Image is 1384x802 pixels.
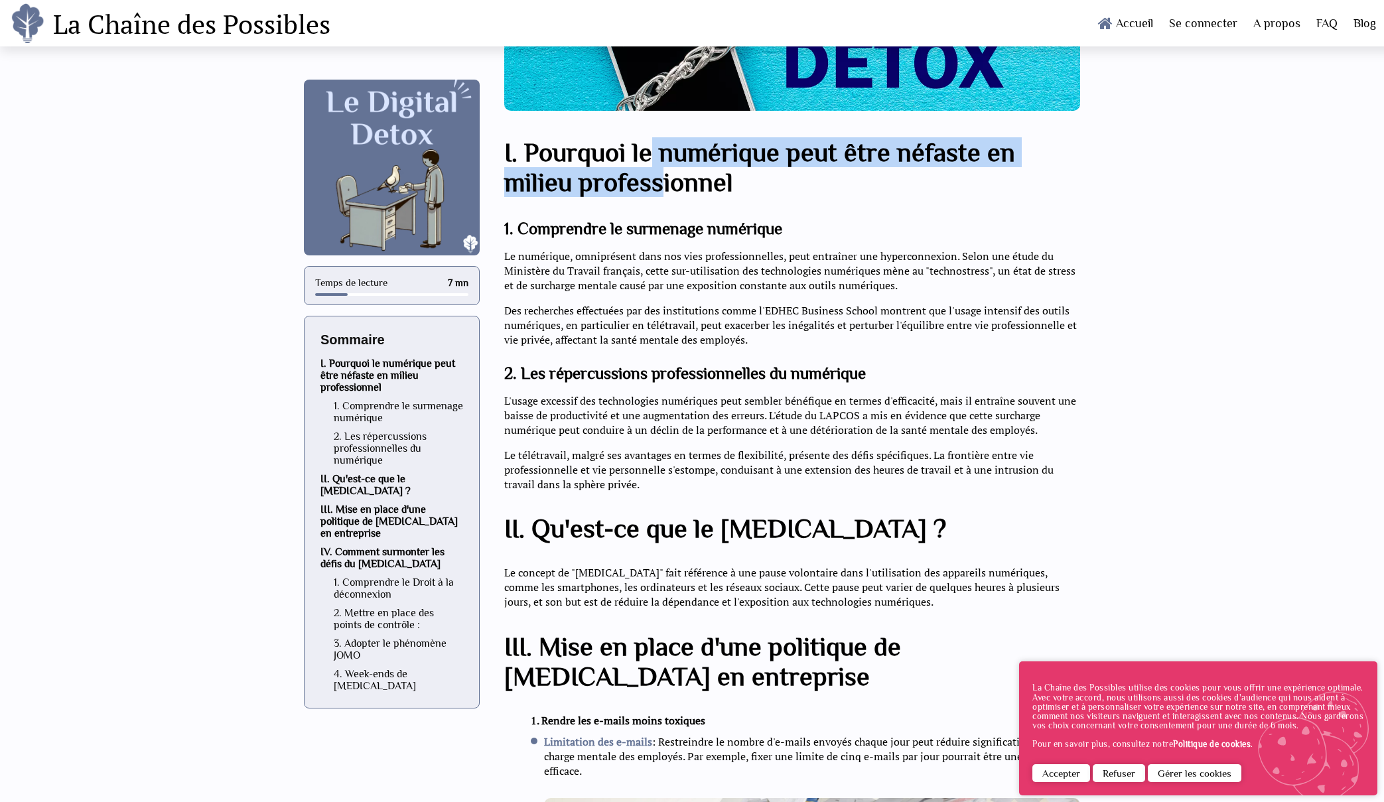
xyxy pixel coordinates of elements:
p: Le télétravail, malgré ses avantages en termes de flexibilité, présente des défis spécifiques. La... [504,448,1080,492]
p: Le numérique, omniprésent dans nos vies professionnelles, peut entraîner une hyperconnexion. Selo... [504,249,1080,293]
a: 3. Adopter le phénomène JOMO [334,637,447,661]
b: Limitation des e-mails [544,734,652,749]
p: Pour en savoir plus, consultez notre . [1032,740,1364,749]
a: Politique de cookies [1173,739,1251,749]
button: Gérer les cookies [1148,764,1241,782]
h2: I. Pourquoi le numérique peut être néfaste en milieu professionnel [504,137,1080,197]
a: 4. Week-ends de [MEDICAL_DATA] [334,668,416,692]
h2: II. Qu'est-ce que le [MEDICAL_DATA] ? [504,513,1080,543]
a: II. Qu'est-ce que le [MEDICAL_DATA] ? [320,473,411,497]
p: L'usage excessif des technologies numériques peut sembler bénéfique en termes d'efficacité, mais ... [504,393,1080,437]
button: Refuser [1093,764,1145,782]
h2: III. Mise en place d'une politique de [MEDICAL_DATA] en entreprise [504,632,1080,691]
p: Le concept de "[MEDICAL_DATA]" fait référence à une pause volontaire dans l'utilisation des appar... [504,565,1080,609]
img: logo [10,3,47,43]
p: Des recherches effectuées par des institutions comme l'EDHEC Business School montrent que l'usage... [504,303,1080,347]
a: 1. Comprendre le Droit à la déconnexion [334,576,454,600]
b: 1. Rendre les e-mails moins toxiques [531,713,705,728]
a: 1. Comprendre le surmenage numérique [334,400,463,424]
p: La Chaîne des Possibles utilise des cookies pour vous offrir une expérience optimale. Avec votre ... [1032,683,1364,730]
button: Accepter [1032,764,1090,782]
a: 2. Mettre en place des points de contrôle : [334,607,434,631]
a: I. Pourquoi le numérique peut être néfaste en milieu professionnel [320,358,455,393]
div: 7 mn [448,277,468,288]
h1: La Chaîne des Possibles [53,3,330,43]
img: Image [304,80,480,255]
a: 2. Les répercussions professionnelles du numérique [334,431,427,466]
a: III. Mise en place d'une politique de [MEDICAL_DATA] en entreprise [320,503,458,539]
a: IV. Comment surmonter les défis du [MEDICAL_DATA] [320,546,445,570]
div: Sommaire [320,332,463,347]
div: Temps de lecture [315,275,387,289]
h3: 1. Comprendre le surmenage numérique [504,219,1080,238]
h3: 2. Les répercussions professionnelles du numérique [504,364,1080,383]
